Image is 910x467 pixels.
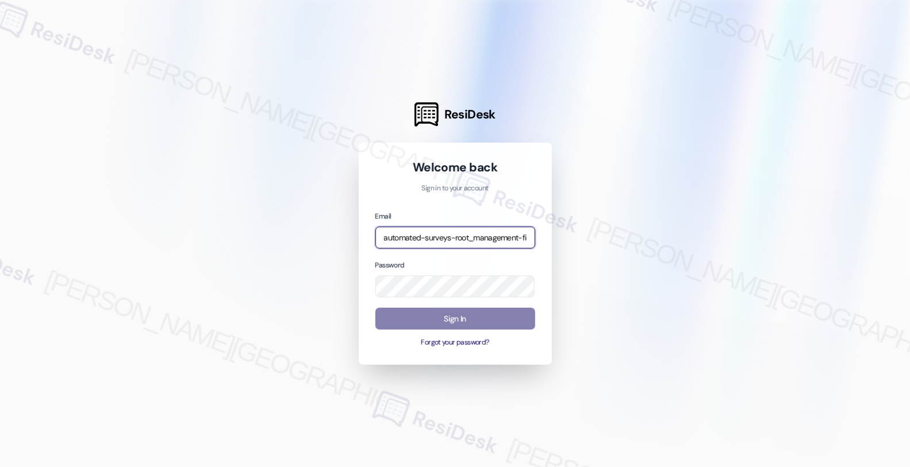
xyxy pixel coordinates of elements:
[375,159,535,175] h1: Welcome back
[375,338,535,348] button: Forgot your password?
[375,183,535,194] p: Sign in to your account
[375,227,535,249] input: name@example.com
[375,261,405,270] label: Password
[414,102,439,127] img: ResiDesk Logo
[375,308,535,330] button: Sign In
[375,212,391,221] label: Email
[444,106,496,123] span: ResiDesk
